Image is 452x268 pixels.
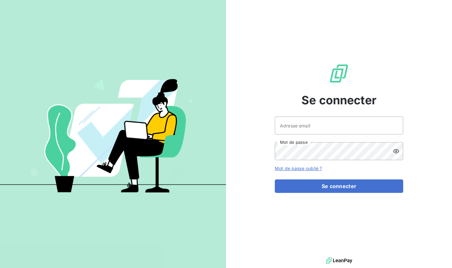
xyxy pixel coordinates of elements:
[275,166,322,171] a: Mot de passe oublié ?
[301,91,377,109] span: Se connecter
[275,117,403,134] input: placeholder
[275,179,403,193] button: Se connecter
[329,63,349,84] img: Logo LeanPay
[326,256,352,265] img: logo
